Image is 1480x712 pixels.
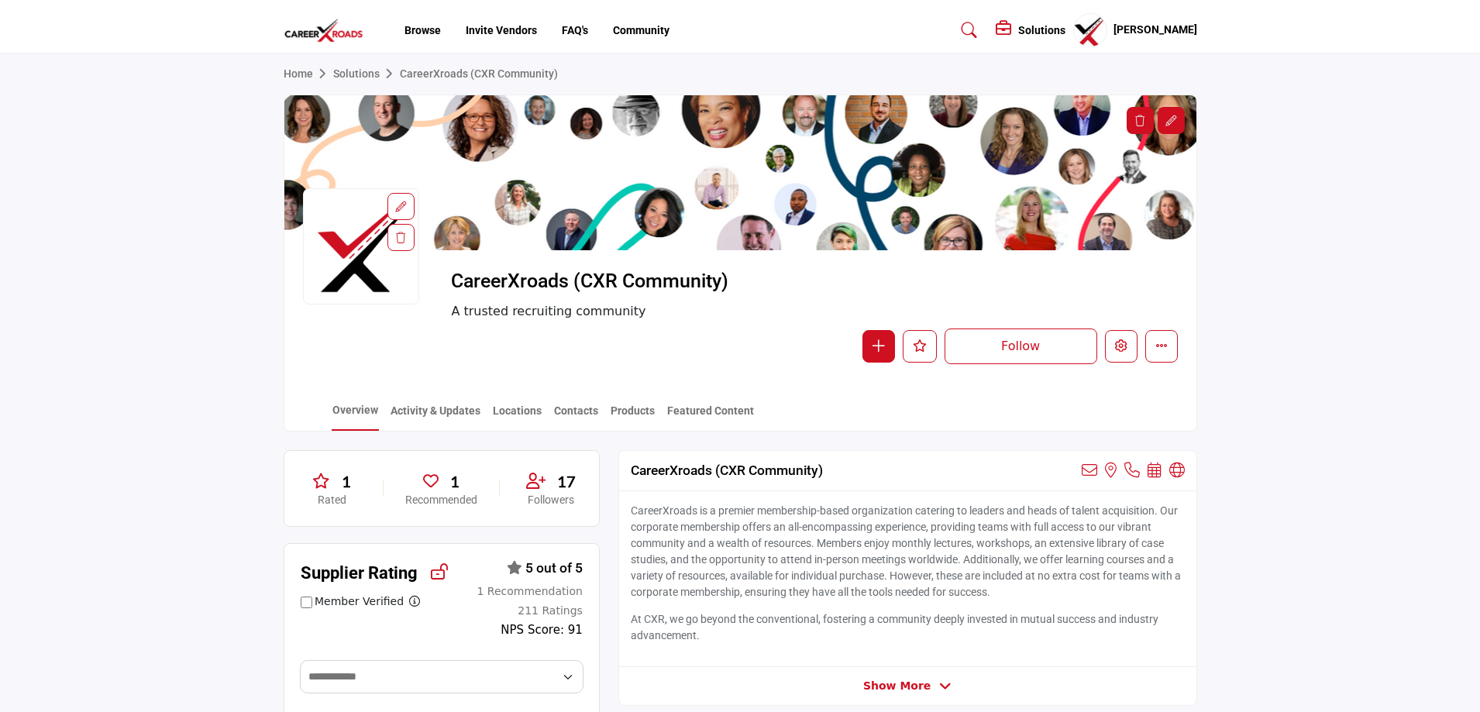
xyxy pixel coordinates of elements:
a: Products [610,403,656,430]
p: At CXR, we go beyond the conventional, fostering a community deeply invested in mutual success an... [631,611,1185,644]
button: Show hide supplier dropdown [1073,13,1107,47]
a: Featured Content [666,403,755,430]
label: Member Verified [315,593,404,610]
img: site Logo [284,18,372,43]
a: Home [284,67,333,80]
span: 1 Recommendation [477,585,582,597]
a: Solutions [333,67,400,80]
p: Followers [521,493,580,508]
span: Show More [863,678,931,694]
a: Overview [332,402,379,431]
div: NPS Score: 91 [501,621,582,639]
a: Activity & Updates [390,403,481,430]
a: Invite Vendors [466,24,537,36]
span: 5 out of 5 [525,560,583,576]
p: CareerXroads is a premier membership-based organization catering to leaders and heads of talent a... [631,503,1185,600]
button: Follow [945,328,1097,364]
span: 17 [557,470,576,493]
p: Rated [303,493,362,508]
span: A trusted recruiting community [451,302,947,321]
a: Search [946,18,987,43]
a: Contacts [553,403,599,430]
h5: Solutions [1018,23,1065,37]
span: 1 [450,470,459,493]
a: Community [613,24,669,36]
button: More details [1145,330,1178,363]
span: 211 Ratings [518,604,583,617]
div: Aspect Ratio:1:1,Size:400x400px [387,193,415,220]
h2: Supplier Rating [301,560,418,586]
span: CareerXroads (CXR Community) [451,269,800,294]
a: FAQ's [562,24,588,36]
div: Aspect Ratio:6:1,Size:1200x200px [1158,107,1185,134]
div: Solutions [996,21,1065,40]
a: CareerXroads (CXR Community) [400,67,558,80]
a: Locations [492,403,542,430]
button: Edit company [1105,330,1138,363]
button: Like [903,330,937,363]
h5: [PERSON_NAME] [1113,22,1197,38]
p: Recommended [405,493,477,508]
h2: CareerXroads (CXR Community) [631,463,823,479]
a: Browse [404,24,441,36]
span: 1 [342,470,351,493]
